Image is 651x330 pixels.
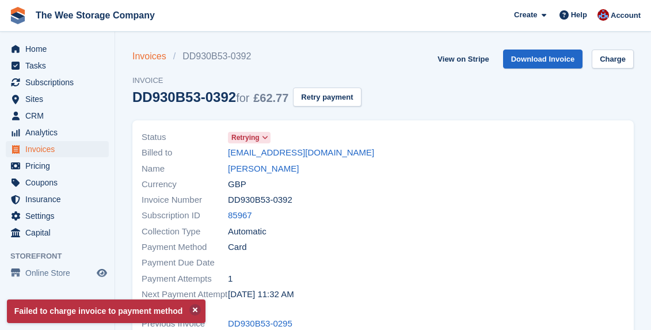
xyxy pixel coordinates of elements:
a: menu [6,108,109,124]
span: Status [142,131,228,144]
span: for [236,92,249,104]
span: Billed to [142,146,228,160]
span: GBP [228,178,246,191]
a: menu [6,74,109,90]
span: 1 [228,272,233,286]
span: Analytics [25,124,94,141]
a: Preview store [95,266,109,280]
button: Retry payment [293,88,361,107]
span: Subscriptions [25,74,94,90]
a: menu [6,158,109,174]
a: View on Stripe [433,50,493,69]
a: Retrying [228,131,271,144]
span: Payment Due Date [142,256,228,270]
span: Account [611,10,641,21]
span: DD930B53-0392 [228,194,292,207]
span: Capital [25,225,94,241]
nav: breadcrumbs [132,50,361,63]
a: [PERSON_NAME] [228,162,299,176]
a: Charge [592,50,634,69]
span: Coupons [25,175,94,191]
span: Help [571,9,587,21]
a: menu [6,191,109,207]
img: Scott Ritchie [597,9,609,21]
span: Home [25,41,94,57]
a: menu [6,91,109,107]
a: menu [6,225,109,241]
span: Invoice [132,75,361,86]
a: 85967 [228,209,252,222]
a: menu [6,124,109,141]
span: Next Payment Attempt [142,288,228,301]
span: Automatic [228,225,267,238]
span: Currency [142,178,228,191]
span: Card [228,241,247,254]
span: Pricing [25,158,94,174]
a: menu [6,41,109,57]
span: Storefront [10,251,115,262]
span: Insurance [25,191,94,207]
span: Payment Attempts [142,272,228,286]
a: menu [6,208,109,224]
a: menu [6,175,109,191]
span: Sites [25,91,94,107]
span: Invoice Number [142,194,228,207]
a: Download Invoice [503,50,583,69]
img: stora-icon-8386f47178a22dfd0bd8f6a31ec36ba5ce8667c1dd55bd0f319d3a0aa187defe.svg [9,7,26,24]
p: Failed to charge invoice to payment method [7,299,205,323]
a: menu [6,141,109,157]
span: Subscription ID [142,209,228,222]
span: Tasks [25,58,94,74]
time: 2025-08-19 10:32:14 UTC [228,288,294,301]
span: Create [514,9,537,21]
span: Settings [25,208,94,224]
span: Payment Method [142,241,228,254]
span: £62.77 [253,92,288,104]
a: [EMAIL_ADDRESS][DOMAIN_NAME] [228,146,374,160]
span: Retrying [231,132,260,143]
a: menu [6,265,109,281]
div: DD930B53-0392 [132,89,288,105]
span: CRM [25,108,94,124]
a: Invoices [132,50,173,63]
span: Collection Type [142,225,228,238]
span: Name [142,162,228,176]
a: menu [6,58,109,74]
a: The Wee Storage Company [31,6,159,25]
span: Invoices [25,141,94,157]
span: Online Store [25,265,94,281]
